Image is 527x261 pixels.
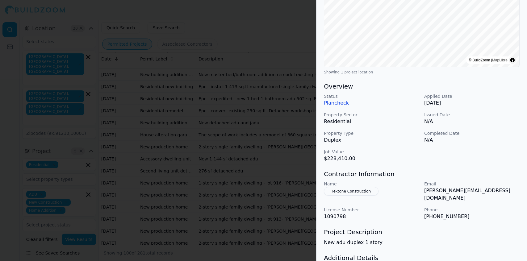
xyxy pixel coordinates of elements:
[324,181,419,187] p: Name
[492,58,508,62] a: MapLibre
[324,93,419,99] p: Status
[424,136,520,144] p: N/A
[424,213,520,220] p: [PHONE_NUMBER]
[324,136,419,144] p: Duplex
[424,112,520,118] p: Issued Date
[324,149,419,155] p: Job Value
[324,130,419,136] p: Property Type
[324,82,520,91] h3: Overview
[324,228,520,236] h3: Project Description
[424,187,520,202] p: [PERSON_NAME][EMAIL_ADDRESS][DOMAIN_NAME]
[424,118,520,125] p: N/A
[469,57,508,63] div: © BuildZoom |
[424,207,520,213] p: Phone
[324,99,419,107] p: Plancheck
[424,93,520,99] p: Applied Date
[424,130,520,136] p: Completed Date
[324,213,419,220] p: 1090798
[324,170,520,178] h3: Contractor Information
[424,181,520,187] p: Email
[324,118,419,125] p: Residential
[324,207,419,213] p: License Number
[324,239,520,246] p: New adu duplex 1 story
[424,99,520,107] p: [DATE]
[509,56,516,64] summary: Toggle attribution
[324,112,419,118] p: Property Sector
[324,70,520,75] div: Showing 1 project location
[324,155,419,162] p: $228,410.00
[324,187,379,196] button: Tektone Construction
